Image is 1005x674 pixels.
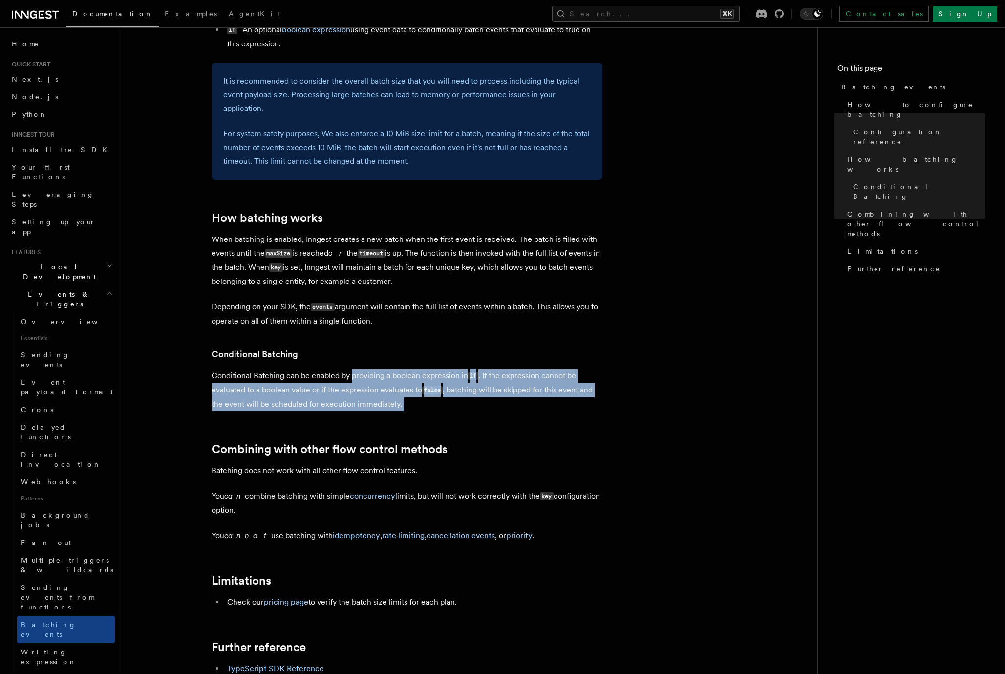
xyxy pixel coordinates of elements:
a: Combining with other flow control methods [843,205,985,242]
p: Depending on your SDK, the argument will contain the full list of events within a batch. This all... [212,300,602,328]
a: How batching works [843,151,985,178]
a: Conditional Batching [212,348,298,361]
span: Patterns [17,491,115,506]
a: Examples [159,3,223,26]
h4: On this page [837,63,985,78]
code: if [468,372,478,380]
code: events [311,303,335,311]
p: You use batching with , , , or . [212,529,602,543]
span: Documentation [72,10,153,18]
span: Delayed functions [21,423,71,441]
span: Direct invocation [21,451,101,468]
span: Background jobs [21,511,90,529]
a: Limitations [212,574,271,587]
code: timeout [358,249,385,258]
a: Your first Functions [8,158,115,186]
a: Leveraging Steps [8,186,115,213]
a: Further reference [212,640,306,654]
span: Local Development [8,262,107,282]
a: boolean expression [282,25,350,34]
a: Background jobs [17,506,115,534]
a: Configuration reference [849,123,985,151]
span: Examples [165,10,217,18]
em: can [224,491,245,500]
a: pricing page [264,597,308,607]
span: Conditional Batching [853,182,985,201]
a: Conditional Batching [849,178,985,205]
span: Essentials [17,330,115,346]
button: Toggle dark mode [800,8,823,20]
a: Crons [17,401,115,418]
p: It is recommended to consider the overall batch size that you will need to process including the ... [223,74,591,115]
a: Delayed functions [17,418,115,446]
span: Setting up your app [12,218,96,236]
li: Check our to verify the batch size limits for each plan. [224,595,602,609]
a: AgentKit [223,3,286,26]
span: Python [12,110,47,118]
a: Contact sales [839,6,929,22]
a: cancellation events [427,531,495,540]
a: Batching events [837,78,985,96]
span: Quick start [8,61,50,68]
span: Webhooks [21,478,76,486]
span: Next.js [12,75,58,83]
span: Overview [21,318,122,326]
span: Your first Functions [12,163,70,181]
a: Writing expression [17,643,115,671]
a: Direct invocation [17,446,115,473]
p: You combine batching with simple limits, but will not work correctly with the configuration option. [212,489,602,517]
a: Overview [17,313,115,330]
a: Further reference [843,260,985,278]
span: Features [8,248,41,256]
span: Sending events from functions [21,584,94,611]
code: key [269,263,283,272]
em: cannot [224,531,271,540]
a: Batching events [17,616,115,643]
kbd: ⌘K [720,9,734,19]
button: Local Development [8,258,115,285]
code: if [227,26,237,34]
span: Multiple triggers & wildcards [21,556,113,574]
a: Combining with other flow control methods [212,442,448,456]
span: Install the SDK [12,146,113,153]
span: Node.js [12,93,58,101]
p: Conditional Batching can be enabled by providing a boolean expression in . If the expression cann... [212,369,602,411]
a: How batching works [212,211,323,225]
a: idempotency [333,531,380,540]
span: Leveraging Steps [12,191,94,208]
button: Search...⌘K [552,6,740,22]
a: Node.js [8,88,115,106]
a: Setting up your app [8,213,115,240]
a: TypeScript SDK Reference [227,664,324,673]
em: or [328,248,346,258]
span: Events & Triggers [8,289,107,309]
span: Event payload format [21,378,113,396]
a: priority [506,531,533,540]
span: Writing expression [21,648,77,666]
a: Event payload format [17,373,115,401]
span: Batching events [841,82,945,92]
code: maxSize [265,249,292,258]
code: key [540,492,554,500]
span: Crons [21,406,53,413]
p: Batching does not work with all other flow control features. [212,464,602,478]
a: Limitations [843,242,985,260]
span: Combining with other flow control methods [847,209,985,239]
a: Webhooks [17,473,115,491]
span: How to configure batching [847,100,985,119]
span: Batching events [21,621,76,638]
p: When batching is enabled, Inngest creates a new batch when the first event is received. The batch... [212,233,602,288]
span: Fan out [21,539,71,546]
li: - An optional using event data to conditionally batch events that evaluate to true on this expres... [224,23,602,51]
a: Sending events [17,346,115,373]
a: Documentation [66,3,159,27]
span: Limitations [847,246,918,256]
span: Further reference [847,264,941,274]
p: For system safety purposes, We also enforce a 10 MiB size limit for a batch, meaning if the size ... [223,127,591,168]
span: How batching works [847,154,985,174]
a: Fan out [17,534,115,551]
a: Python [8,106,115,123]
a: Sending events from functions [17,579,115,616]
a: Install the SDK [8,141,115,158]
a: Multiple triggers & wildcards [17,551,115,579]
